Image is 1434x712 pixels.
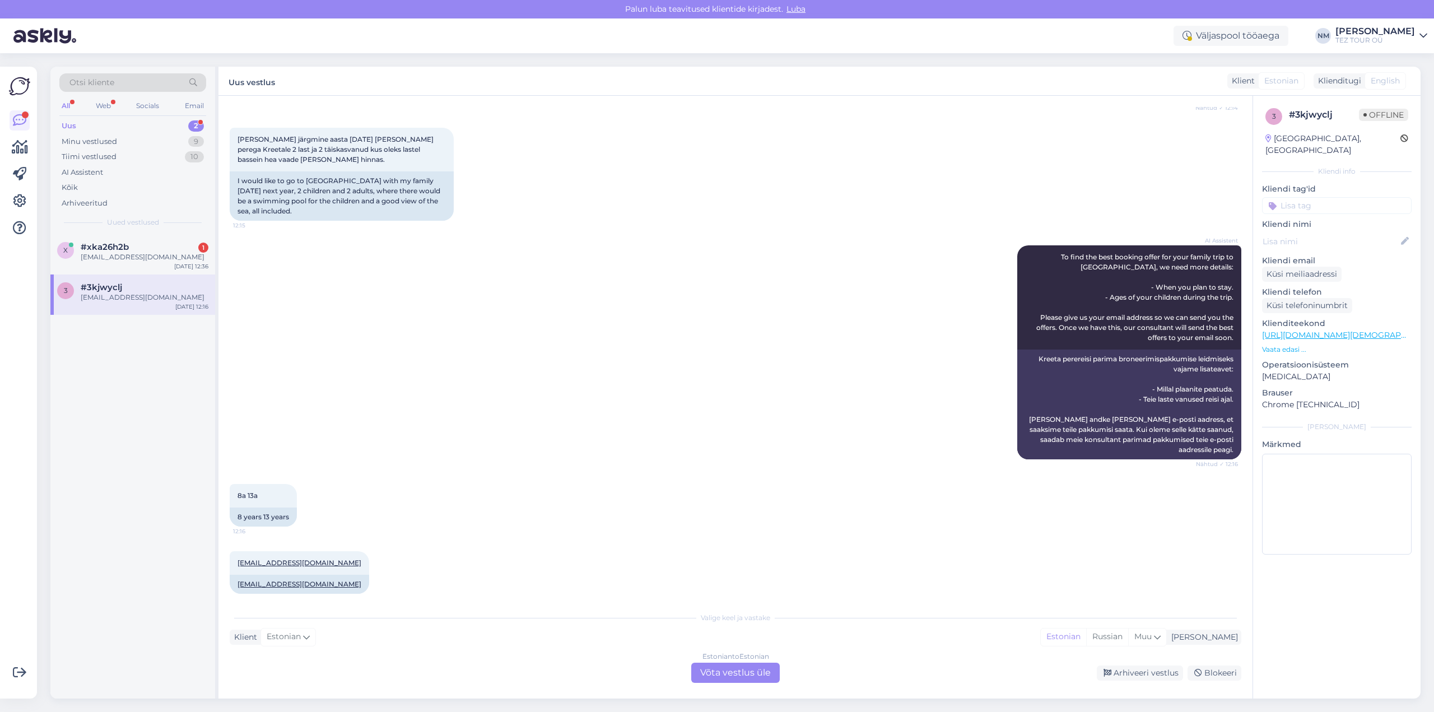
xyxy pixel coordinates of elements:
div: Tiimi vestlused [62,151,117,162]
div: TEZ TOUR OÜ [1335,36,1415,45]
div: Socials [134,99,161,113]
span: Muu [1134,631,1152,641]
span: Luba [783,4,809,14]
div: Kõik [62,182,78,193]
div: Estonian [1041,629,1086,645]
span: Otsi kliente [69,77,114,89]
img: Askly Logo [9,76,30,97]
div: Küsi telefoninumbrit [1262,298,1352,313]
div: 9 [188,136,204,147]
p: Operatsioonisüsteem [1262,359,1412,371]
div: Küsi meiliaadressi [1262,267,1342,282]
p: [MEDICAL_DATA] [1262,371,1412,383]
div: [DATE] 12:16 [175,303,208,311]
div: Valige keel ja vastake [230,613,1241,623]
a: [PERSON_NAME]TEZ TOUR OÜ [1335,27,1427,45]
div: Klient [1227,75,1255,87]
span: Estonian [267,631,301,643]
p: Kliendi nimi [1262,218,1412,230]
span: Uued vestlused [107,217,159,227]
div: 2 [188,120,204,132]
span: 3 [64,286,68,295]
div: Minu vestlused [62,136,117,147]
span: Nähtud ✓ 12:16 [1196,460,1238,468]
input: Lisa nimi [1263,235,1399,248]
div: 10 [185,151,204,162]
span: AI Assistent [1196,236,1238,245]
span: 8a 13a [238,491,258,500]
span: #xka26h2b [81,242,129,252]
div: Klient [230,631,257,643]
div: Email [183,99,206,113]
p: Märkmed [1262,439,1412,450]
span: To find the best booking offer for your family trip to [GEOGRAPHIC_DATA], we need more details: -... [1036,253,1235,342]
input: Lisa tag [1262,197,1412,214]
span: 12:15 [233,221,275,230]
div: Arhiveeritud [62,198,108,209]
p: Brauser [1262,387,1412,399]
div: # 3kjwyclj [1289,108,1359,122]
p: Vaata edasi ... [1262,345,1412,355]
div: [PERSON_NAME] [1262,422,1412,432]
div: Russian [1086,629,1128,645]
div: 8 years 13 years [230,508,297,527]
div: Blokeeri [1188,666,1241,681]
div: [DATE] 12:36 [174,262,208,271]
div: Kliendi info [1262,166,1412,176]
label: Uus vestlus [229,73,275,89]
p: Kliendi tag'id [1262,183,1412,195]
div: All [59,99,72,113]
span: 3 [1272,112,1276,120]
div: [EMAIL_ADDRESS][DOMAIN_NAME] [81,252,208,262]
div: Estonian to Estonian [702,651,769,662]
div: [EMAIL_ADDRESS][DOMAIN_NAME] [81,292,208,303]
span: 12:16 [233,594,275,603]
a: [EMAIL_ADDRESS][DOMAIN_NAME] [238,559,361,567]
span: x [63,246,68,254]
p: Chrome [TECHNICAL_ID] [1262,399,1412,411]
div: Klienditugi [1314,75,1361,87]
p: Kliendi email [1262,255,1412,267]
p: Kliendi telefon [1262,286,1412,298]
div: [PERSON_NAME] [1335,27,1415,36]
div: AI Assistent [62,167,103,178]
a: [EMAIL_ADDRESS][DOMAIN_NAME] [238,580,361,588]
span: Nähtud ✓ 12:14 [1195,104,1238,112]
div: I would like to go to [GEOGRAPHIC_DATA] with my family [DATE] next year, 2 children and 2 adults,... [230,171,454,221]
div: Uus [62,120,76,132]
div: [GEOGRAPHIC_DATA], [GEOGRAPHIC_DATA] [1265,133,1400,156]
span: Estonian [1264,75,1298,87]
p: Klienditeekond [1262,318,1412,329]
div: 1 [198,243,208,253]
div: Võta vestlus üle [691,663,780,683]
div: [PERSON_NAME] [1167,631,1238,643]
span: 12:16 [233,527,275,536]
div: Arhiveeri vestlus [1097,666,1183,681]
div: Väljaspool tööaega [1174,26,1288,46]
div: Web [94,99,113,113]
span: Offline [1359,109,1408,121]
span: [PERSON_NAME] järgmine aasta [DATE] [PERSON_NAME] perega Kreetale 2 last ja 2 täiskasvanud kus ol... [238,135,435,164]
div: Kreeta perereisi parima broneerimispakkumise leidmiseks vajame lisateavet: - Millal plaanite peat... [1017,350,1241,459]
span: English [1371,75,1400,87]
div: NM [1315,28,1331,44]
span: #3kjwyclj [81,282,122,292]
